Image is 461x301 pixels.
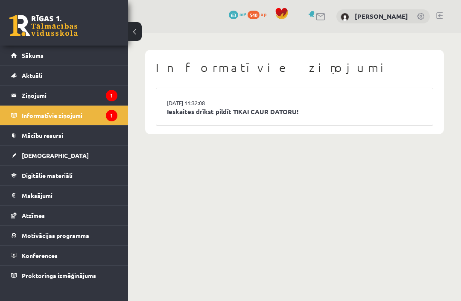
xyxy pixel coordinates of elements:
[22,172,73,179] span: Digitālie materiāli
[22,232,89,239] span: Motivācijas programma
[22,72,42,79] span: Aktuāli
[167,99,231,107] a: [DATE] 11:32:08
[106,110,117,121] i: 1
[9,15,78,36] a: Rīgas 1. Tālmācības vidusskola
[106,90,117,101] i: 1
[22,86,117,105] legend: Ziņojumi
[239,11,246,17] span: mP
[11,126,117,145] a: Mācību resursi
[248,11,260,19] span: 540
[11,166,117,185] a: Digitālie materiāli
[11,46,117,65] a: Sākums
[22,272,96,279] span: Proktoringa izmēģinājums
[229,11,246,17] a: 63 mP
[11,246,117,265] a: Konferences
[11,206,117,225] a: Atzīmes
[22,252,58,259] span: Konferences
[229,11,238,19] span: 63
[11,146,117,165] a: [DEMOGRAPHIC_DATA]
[261,11,266,17] span: xp
[11,106,117,125] a: Informatīvie ziņojumi1
[341,13,349,21] img: Ilze Everte
[22,212,45,219] span: Atzīmes
[22,132,63,139] span: Mācību resursi
[156,60,433,75] h1: Informatīvie ziņojumi
[22,186,117,205] legend: Maksājumi
[22,106,117,125] legend: Informatīvie ziņojumi
[11,266,117,285] a: Proktoringa izmēģinājums
[167,107,422,117] a: Ieskaites drīkst pildīt TIKAI CAUR DATORU!
[11,86,117,105] a: Ziņojumi1
[355,12,408,20] a: [PERSON_NAME]
[22,52,44,59] span: Sākums
[22,152,89,159] span: [DEMOGRAPHIC_DATA]
[11,66,117,85] a: Aktuāli
[11,226,117,245] a: Motivācijas programma
[248,11,271,17] a: 540 xp
[11,186,117,205] a: Maksājumi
